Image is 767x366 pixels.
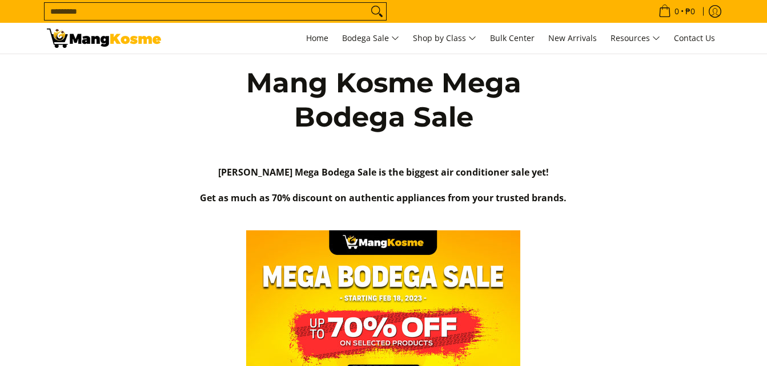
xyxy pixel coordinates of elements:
span: 0 [673,7,681,15]
span: Bulk Center [490,32,535,43]
a: Resources [605,23,666,54]
a: Contact Us [668,23,721,54]
a: Shop by Class [407,23,482,54]
span: ₱0 [684,7,697,15]
strong: [PERSON_NAME] Mega Bodega Sale is the biggest air conditioner sale yet! [218,166,549,178]
a: Bodega Sale [336,23,405,54]
strong: Get as much as 70% discount on authentic appliances from your trusted brands. [200,192,567,204]
span: • [655,5,698,18]
span: Shop by Class [413,31,476,46]
span: Bodega Sale [342,31,399,46]
a: Bulk Center [484,23,540,54]
button: Search [368,3,386,20]
h1: Mang Kosme Mega Bodega Sale [218,66,549,134]
img: Mang Kosme Mega Bodega Sale [47,29,161,48]
a: New Arrivals [543,23,603,54]
span: Home [306,32,328,43]
span: New Arrivals [548,32,597,43]
span: Contact Us [674,32,715,43]
span: Resources [611,31,660,46]
nav: Main Menu [172,23,721,54]
a: Home [300,23,334,54]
